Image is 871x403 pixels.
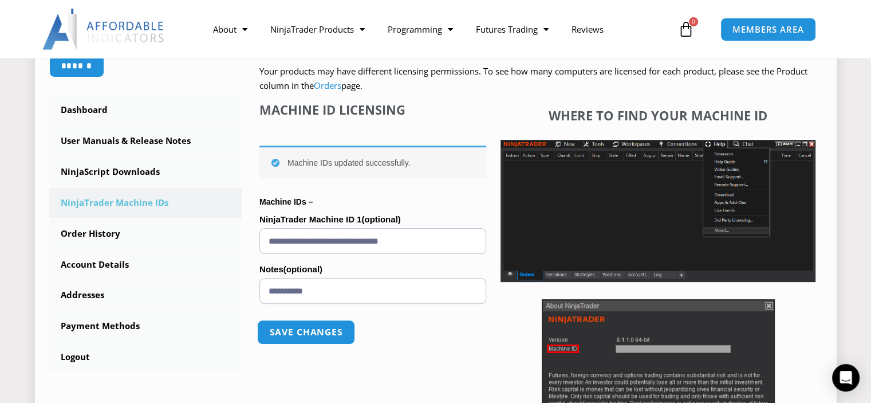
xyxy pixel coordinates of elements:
[42,9,165,50] img: LogoAI | Affordable Indicators – NinjaTrader
[661,13,711,46] a: 0
[500,108,815,123] h4: Where to find your Machine ID
[361,214,400,224] span: (optional)
[732,25,804,34] span: MEMBERS AREA
[49,311,243,341] a: Payment Methods
[314,80,341,91] a: Orders
[259,65,807,92] span: Your products may have different licensing permissions. To see how many computers are licensed fo...
[49,250,243,280] a: Account Details
[259,211,486,228] label: NinjaTrader Machine ID 1
[259,197,313,206] strong: Machine IDs –
[49,95,243,125] a: Dashboard
[49,126,243,156] a: User Manuals & Release Notes
[560,16,615,42] a: Reviews
[49,157,243,187] a: NinjaScript Downloads
[283,264,322,274] span: (optional)
[259,146,486,178] div: Machine IDs updated successfully.
[49,219,243,249] a: Order History
[720,18,816,41] a: MEMBERS AREA
[376,16,464,42] a: Programming
[259,102,486,117] h4: Machine ID Licensing
[464,16,560,42] a: Futures Trading
[259,16,376,42] a: NinjaTrader Products
[202,16,259,42] a: About
[49,188,243,218] a: NinjaTrader Machine IDs
[689,17,698,26] span: 0
[49,342,243,372] a: Logout
[832,364,860,392] div: Open Intercom Messenger
[500,140,815,282] img: Screenshot 2025-01-17 1155544 | Affordable Indicators – NinjaTrader
[259,261,486,278] label: Notes
[257,320,355,345] button: Save changes
[49,95,243,372] nav: Account pages
[202,16,675,42] nav: Menu
[49,280,243,310] a: Addresses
